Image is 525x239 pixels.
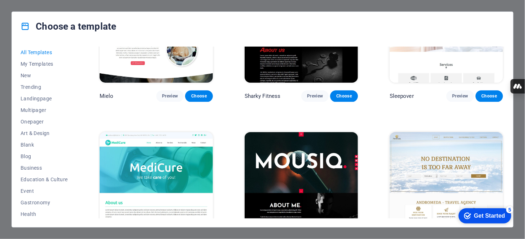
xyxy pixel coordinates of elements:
[21,116,68,127] button: Onepager
[390,132,503,236] img: Andromeda
[185,90,213,102] button: Choose
[21,73,68,78] span: New
[162,93,178,99] span: Preview
[21,21,116,32] h4: Choose a template
[21,84,68,90] span: Trending
[21,151,68,162] button: Blog
[446,90,474,102] button: Preview
[21,47,68,58] button: All Templates
[21,104,68,116] button: Multipager
[21,49,68,55] span: All Templates
[6,4,58,19] div: Get Started 5 items remaining, 0% complete
[301,90,329,102] button: Preview
[21,139,68,151] button: Blank
[21,130,68,136] span: Art & Design
[21,96,68,101] span: Landingpage
[21,93,68,104] button: Landingpage
[100,132,213,236] img: MediCure
[21,185,68,197] button: Event
[481,93,497,99] span: Choose
[21,127,68,139] button: Art & Design
[21,107,68,113] span: Multipager
[53,1,61,9] div: 5
[21,142,68,148] span: Blank
[245,92,281,100] p: Sharky Fitness
[21,165,68,171] span: Business
[476,90,503,102] button: Choose
[21,119,68,125] span: Onepager
[330,90,358,102] button: Choose
[390,92,414,100] p: Sleepover
[21,162,68,174] button: Business
[21,81,68,93] button: Trending
[100,92,114,100] p: Mielo
[191,93,207,99] span: Choose
[21,8,52,14] div: Get Started
[336,93,352,99] span: Choose
[21,208,68,220] button: Health
[21,61,68,67] span: My Templates
[21,70,68,81] button: New
[156,90,184,102] button: Preview
[21,153,68,159] span: Blog
[21,197,68,208] button: Gastronomy
[245,132,358,236] img: Mousiq
[307,93,323,99] span: Preview
[21,58,68,70] button: My Templates
[452,93,468,99] span: Preview
[21,211,68,217] span: Health
[21,200,68,205] span: Gastronomy
[21,188,68,194] span: Event
[21,177,68,182] span: Education & Culture
[21,174,68,185] button: Education & Culture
